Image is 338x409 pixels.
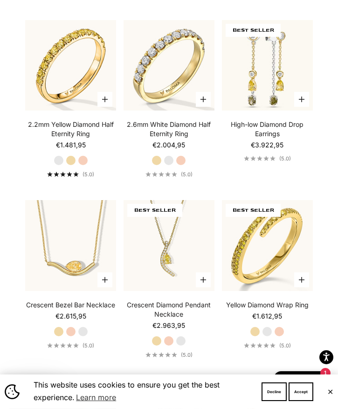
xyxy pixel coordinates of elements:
[244,155,291,162] a: 5.0 out of 5.0 stars(5.0)
[124,300,214,319] a: Crescent Diamond Pendant Necklace
[124,20,214,111] img: #YellowGold
[83,171,94,178] span: (5.0)
[47,342,94,349] a: 5.0 out of 5.0 stars(5.0)
[244,343,276,348] div: 5.0 out of 5.0 stars
[83,342,94,349] span: (5.0)
[145,172,177,177] div: 5.0 out of 5.0 stars
[124,120,214,139] a: 2.6mm White Diamond Half Eternity Ring
[25,200,116,291] a: #YellowGold #RoseGold #WhiteGold
[75,390,117,404] a: Learn more
[127,204,182,217] span: BEST SELLER
[279,155,291,162] span: (5.0)
[279,342,291,349] span: (5.0)
[262,382,287,401] button: Decline
[271,371,331,402] inbox-online-store-chat: Shopify online store chat
[152,321,185,330] sale-price: €2.963,95
[47,172,79,177] div: 5.0 out of 5.0 stars
[25,20,116,111] img: #YellowGold
[222,20,313,111] img: High-low Diamond Drop Earrings
[152,140,185,150] sale-price: €2.004,95
[25,120,116,139] a: 2.2mm Yellow Diamond Half Eternity Ring
[124,200,214,291] img: #YellowGold
[222,200,313,291] img: #YellowGold
[244,156,276,161] div: 5.0 out of 5.0 stars
[5,384,20,399] img: Cookie banner
[145,171,193,178] a: 5.0 out of 5.0 stars(5.0)
[25,200,116,291] img: #YellowGold
[222,120,313,139] a: High-low Diamond Drop Earrings
[34,379,247,404] span: This website uses cookies to ensure you get the best experience.
[289,382,313,401] button: Accept
[226,24,281,37] span: BEST SELLER
[145,352,177,357] div: 5.0 out of 5.0 stars
[252,312,282,321] sale-price: €1.612,95
[181,171,193,178] span: (5.0)
[226,300,309,310] a: Yellow Diamond Wrap Ring
[47,343,79,348] div: 5.0 out of 5.0 stars
[26,300,115,310] a: Crescent Bezel Bar Necklace
[55,312,86,321] sale-price: €2.615,95
[56,140,86,150] sale-price: €1.481,95
[145,352,193,358] a: 5.0 out of 5.0 stars(5.0)
[244,342,291,349] a: 5.0 out of 5.0 stars(5.0)
[47,171,94,178] a: 5.0 out of 5.0 stars(5.0)
[327,389,333,395] button: Close
[181,352,193,358] span: (5.0)
[226,204,281,217] span: BEST SELLER
[251,140,283,150] sale-price: €3.922,95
